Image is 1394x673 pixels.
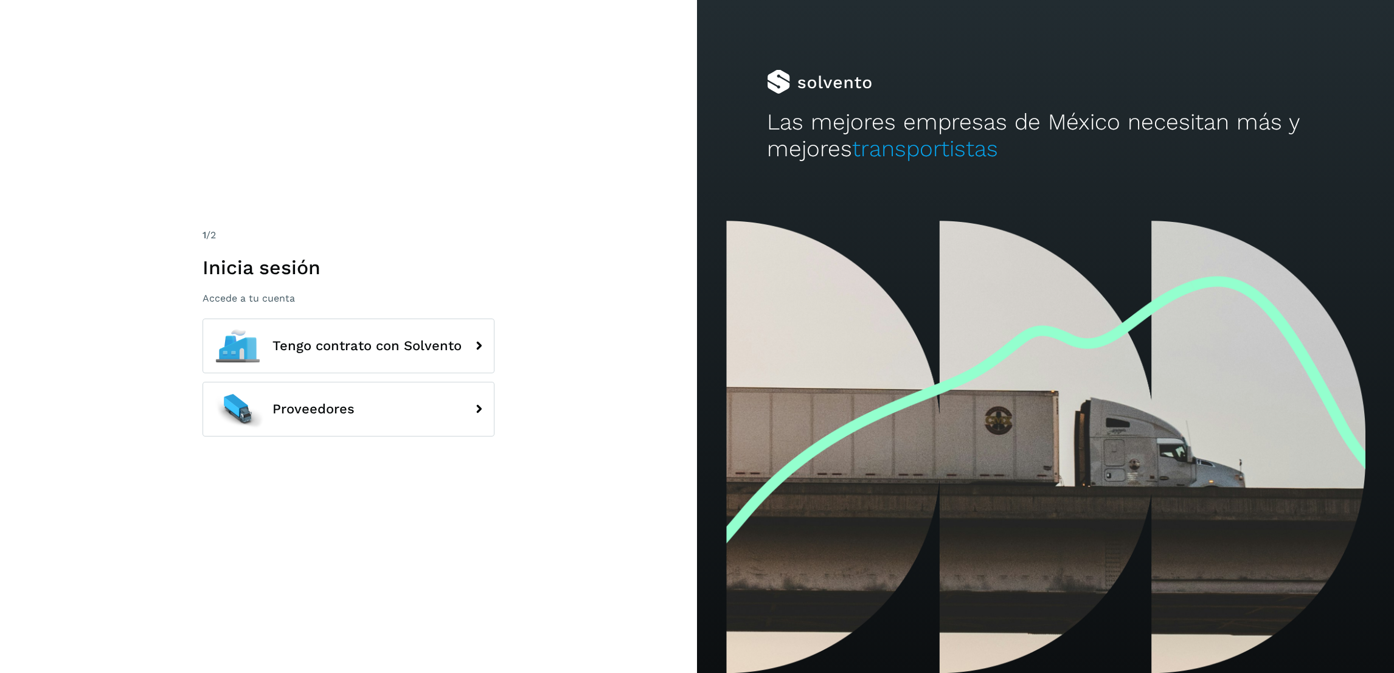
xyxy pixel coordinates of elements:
[203,382,494,437] button: Proveedores
[203,256,494,279] h1: Inicia sesión
[272,339,462,353] span: Tengo contrato con Solvento
[767,109,1325,163] h2: Las mejores empresas de México necesitan más y mejores
[203,292,494,304] p: Accede a tu cuenta
[203,228,494,243] div: /2
[272,402,355,416] span: Proveedores
[203,229,206,241] span: 1
[203,319,494,373] button: Tengo contrato con Solvento
[852,136,998,162] span: transportistas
